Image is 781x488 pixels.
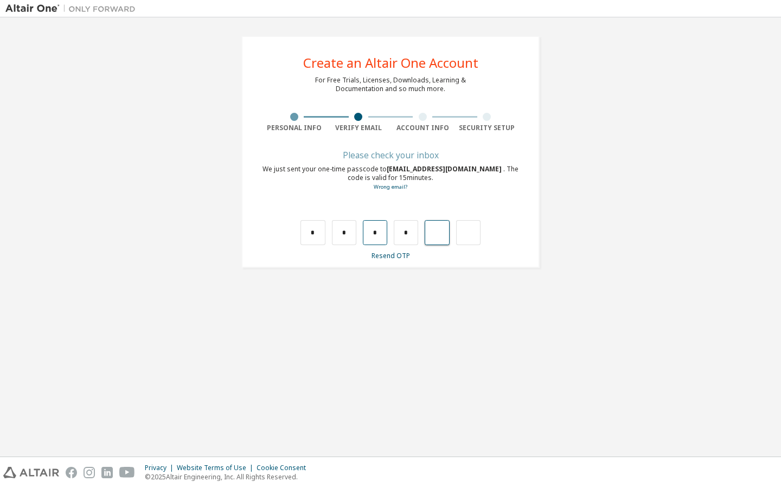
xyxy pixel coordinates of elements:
[101,467,113,478] img: linkedin.svg
[262,152,519,158] div: Please check your inbox
[66,467,77,478] img: facebook.svg
[315,76,466,93] div: For Free Trials, Licenses, Downloads, Learning & Documentation and so much more.
[262,165,519,191] div: We just sent your one-time passcode to . The code is valid for 15 minutes.
[262,124,327,132] div: Personal Info
[177,464,257,472] div: Website Terms of Use
[374,183,407,190] a: Go back to the registration form
[303,56,478,69] div: Create an Altair One Account
[5,3,141,14] img: Altair One
[455,124,520,132] div: Security Setup
[84,467,95,478] img: instagram.svg
[387,164,503,174] span: [EMAIL_ADDRESS][DOMAIN_NAME]
[145,472,312,481] p: © 2025 Altair Engineering, Inc. All Rights Reserved.
[372,251,410,260] a: Resend OTP
[390,124,455,132] div: Account Info
[145,464,177,472] div: Privacy
[327,124,391,132] div: Verify Email
[119,467,135,478] img: youtube.svg
[257,464,312,472] div: Cookie Consent
[3,467,59,478] img: altair_logo.svg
